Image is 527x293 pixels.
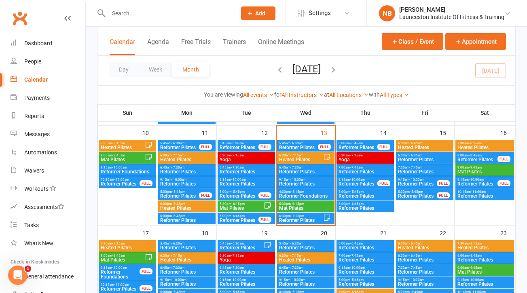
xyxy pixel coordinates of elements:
span: - 7:45am [409,266,422,270]
span: 7:00am [338,254,392,257]
span: 8:00am [457,254,512,257]
span: Reformer Pilates [160,169,214,174]
span: 9:15am [100,166,155,169]
div: 13 [321,126,335,139]
span: Reformer Pilates [219,145,259,150]
span: Reformer Pilates [398,270,452,274]
span: Heated Pilates [279,157,323,162]
span: Reformer Pilates [338,245,392,250]
span: Reformer Pilates [219,270,273,274]
th: Sun [98,104,157,121]
span: - 10:00am [290,278,305,282]
span: Mat Pilates [457,270,512,274]
th: Wed [276,104,336,121]
span: Reformer Pilates [338,206,392,211]
div: 16 [500,126,515,139]
span: Reformer Pilates [219,282,273,287]
span: Reformer Pilates [160,181,214,186]
button: Day [109,62,139,77]
span: Settings [309,4,331,22]
span: - 8:15am [112,141,125,145]
span: 9:15am [398,278,452,282]
span: Yoga [219,157,273,162]
span: - 7:30am [171,266,184,270]
span: Reformer Pilates [219,169,273,174]
span: Reformer Pilates [219,181,273,186]
span: 6:45am [219,166,273,169]
span: Reformer Pilates [160,118,214,122]
div: Reports [24,113,44,119]
span: - 5:45pm [350,278,364,282]
span: Reformer Pilates [279,169,333,174]
span: Reformer Pilates [457,194,512,198]
span: Reformer Pilates [457,181,498,186]
span: - 7:45am [409,166,422,169]
span: Mat Pilates [100,157,145,162]
span: - 7:15am [350,154,363,157]
span: - 5:45pm [350,190,364,194]
span: - 8:15am [469,242,482,245]
span: 6:45am [160,266,214,270]
div: FULL [437,180,450,186]
a: All Instructors [281,92,324,98]
span: - 6:30am [290,141,303,145]
a: All Locations [329,92,369,98]
span: Reformer Pilates [160,145,199,150]
span: 9:00am [100,254,145,257]
input: Search... [106,8,231,19]
th: Thu [336,104,395,121]
span: 5:45am [279,141,318,145]
a: Waivers [11,162,85,180]
div: 18 [202,226,216,239]
div: FULL [140,268,152,274]
span: 6:45am [160,166,214,169]
span: 7:30am [100,141,145,145]
span: - 10:00am [290,178,305,181]
span: 7:30am [457,141,512,145]
span: - 5:45pm [172,190,185,194]
a: Automations [11,143,85,162]
span: 6:00pm [338,202,392,206]
a: Payments [11,89,85,107]
div: Launceston Institute Of Fitness & Training [399,13,504,21]
div: General attendance [24,273,74,280]
div: 20 [321,226,335,239]
span: - 5:45pm [231,190,245,194]
span: Reformer Pilates [279,181,333,186]
div: FULL [199,144,212,150]
span: 6:30pm [279,214,323,218]
span: - 5:15pm [291,190,304,194]
span: Reformer Pilates [219,218,259,223]
span: 6:30am [219,154,273,157]
span: - 9:45am [469,166,482,169]
span: Reformer Pilates [279,270,333,274]
a: General attendance kiosk mode [11,268,85,286]
span: Reformer Pilates [398,282,452,287]
span: 5:00pm [338,278,392,282]
span: 9:00am [457,266,512,270]
span: Reformer Pilates [338,282,392,287]
span: - 6:45am [350,141,363,145]
span: 5:00pm [219,190,259,194]
a: Messages [11,125,85,143]
span: - 10:00am [350,178,365,181]
div: Dashboard [24,40,52,46]
span: 6:30am [279,254,333,257]
div: FULL [258,217,271,223]
span: Reformer Pilates [398,194,437,198]
span: - 10:00am [350,266,365,270]
div: 21 [380,226,395,239]
span: Reformer Pilates [338,169,392,174]
span: 6:00am [398,254,452,257]
span: 1 [25,266,31,272]
th: Fri [395,104,455,121]
span: 6:00pm [219,214,259,218]
div: FULL [140,180,152,186]
span: - 7:45am [350,254,363,257]
button: Week [139,62,172,77]
span: - 6:30am [231,242,244,245]
span: - 5:45pm [410,190,423,194]
span: Reformer Pilates [219,194,259,198]
span: 6:00pm [160,202,214,206]
span: Reformer Pilates [160,245,214,250]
